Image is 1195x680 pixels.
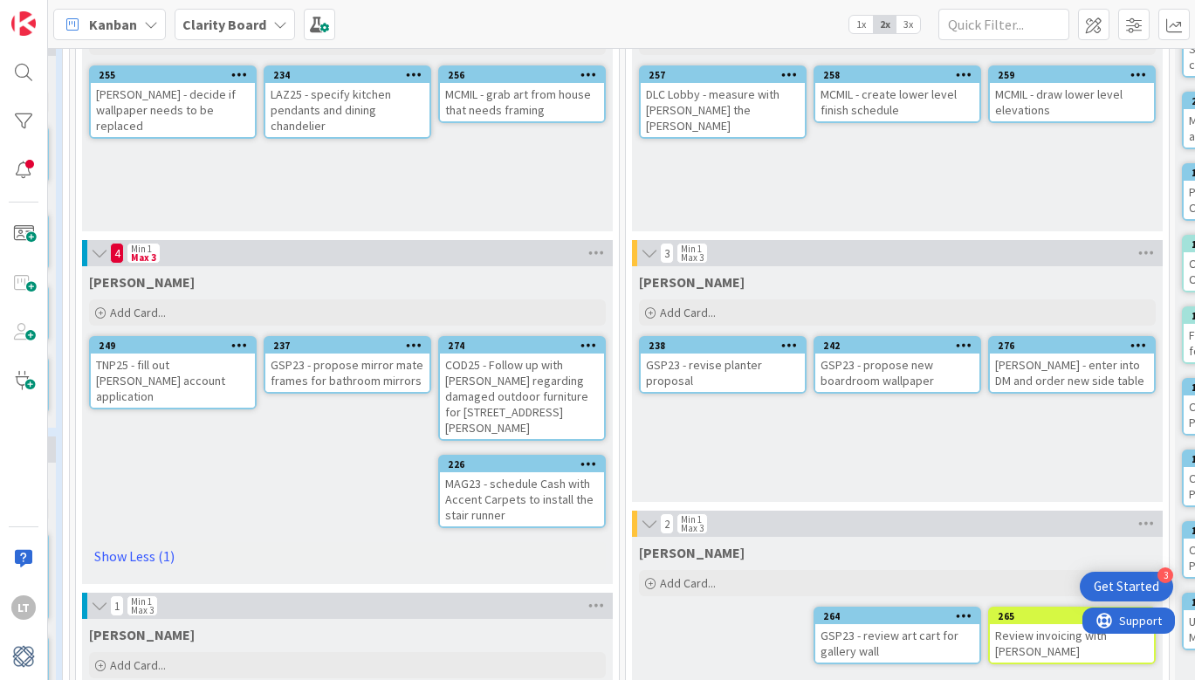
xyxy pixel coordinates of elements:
div: GSP23 - propose new boardroom wallpaper [815,354,979,392]
span: Support [37,3,79,24]
span: Lisa K. [639,544,745,561]
div: 234 [265,67,429,83]
div: 257 [649,69,805,81]
div: 274 [440,338,604,354]
span: Lisa T. [89,273,195,291]
div: 255[PERSON_NAME] - decide if wallpaper needs to be replaced [91,67,255,137]
div: 242GSP23 - propose new boardroom wallpaper [815,338,979,392]
div: 249TNP25 - fill out [PERSON_NAME] account application [91,338,255,408]
input: Quick Filter... [938,9,1069,40]
a: 237GSP23 - propose mirror mate frames for bathroom mirrors [264,336,431,394]
a: 274COD25 - Follow up with [PERSON_NAME] regarding damaged outdoor furniture for [STREET_ADDRESS][... [438,336,606,441]
div: 259 [990,67,1154,83]
div: 242 [815,338,979,354]
span: 3x [896,16,920,33]
div: 226 [448,458,604,471]
div: 257DLC Lobby - measure with [PERSON_NAME] the [PERSON_NAME] [641,67,805,137]
div: 237 [265,338,429,354]
span: Add Card... [660,305,716,320]
div: 256 [440,67,604,83]
span: 1x [849,16,873,33]
div: 264 [815,608,979,624]
div: 258 [823,69,979,81]
div: 265Review invoicing with [PERSON_NAME] [990,608,1154,663]
div: GSP23 - propose mirror mate frames for bathroom mirrors [265,354,429,392]
span: Kanban [89,14,137,35]
a: 256MCMIL - grab art from house that needs framing [438,65,606,123]
div: 257 [641,67,805,83]
div: LAZ25 - specify kitchen pendants and dining chandelier [265,83,429,137]
div: GSP23 - revise planter proposal [641,354,805,392]
div: 258MCMIL - create lower level finish schedule [815,67,979,121]
div: MCMIL - draw lower level elevations [990,83,1154,121]
a: 255[PERSON_NAME] - decide if wallpaper needs to be replaced [89,65,257,139]
a: 234LAZ25 - specify kitchen pendants and dining chandelier [264,65,431,139]
a: 259MCMIL - draw lower level elevations [988,65,1156,123]
div: 238GSP23 - revise planter proposal [641,338,805,392]
b: Clarity Board [182,16,266,33]
div: 265 [990,608,1154,624]
span: 4 [110,243,124,264]
img: Visit kanbanzone.com [11,11,36,36]
a: 264GSP23 - review art cart for gallery wall [814,607,981,664]
div: 3 [1157,567,1173,583]
div: Get Started [1094,578,1159,595]
div: Max 3 [681,524,704,532]
div: 237GSP23 - propose mirror mate frames for bathroom mirrors [265,338,429,392]
div: 255 [99,69,255,81]
div: DLC Lobby - measure with [PERSON_NAME] the [PERSON_NAME] [641,83,805,137]
div: 255 [91,67,255,83]
div: 264 [823,610,979,622]
span: Lisa T. [639,273,745,291]
div: MCMIL - create lower level finish schedule [815,83,979,121]
div: 237 [273,340,429,352]
div: GSP23 - review art cart for gallery wall [815,624,979,663]
span: Add Card... [660,575,716,591]
div: 274 [448,340,604,352]
span: 1 [110,595,124,616]
div: 238 [649,340,805,352]
div: 256 [448,69,604,81]
div: 238 [641,338,805,354]
a: 276[PERSON_NAME] - enter into DM and order new side table [988,336,1156,394]
div: Review invoicing with [PERSON_NAME] [990,624,1154,663]
div: 234 [273,69,429,81]
a: 258MCMIL - create lower level finish schedule [814,65,981,123]
span: Add Card... [110,657,166,673]
div: 242 [823,340,979,352]
img: avatar [11,644,36,669]
div: 259 [998,69,1154,81]
a: 238GSP23 - revise planter proposal [639,336,807,394]
span: 2x [873,16,896,33]
div: Min 1 [681,515,702,524]
div: 264GSP23 - review art cart for gallery wall [815,608,979,663]
div: [PERSON_NAME] - decide if wallpaper needs to be replaced [91,83,255,137]
span: Add Card... [110,305,166,320]
div: COD25 - Follow up with [PERSON_NAME] regarding damaged outdoor furniture for [STREET_ADDRESS][PER... [440,354,604,439]
div: Max 3 [131,253,156,262]
a: 257DLC Lobby - measure with [PERSON_NAME] the [PERSON_NAME] [639,65,807,139]
a: 249TNP25 - fill out [PERSON_NAME] account application [89,336,257,409]
a: 265Review invoicing with [PERSON_NAME] [988,607,1156,664]
div: LT [11,595,36,620]
div: MAG23 - schedule Cash with Accent Carpets to install the stair runner [440,472,604,526]
div: 276 [998,340,1154,352]
div: Min 1 [131,244,152,253]
div: Open Get Started checklist, remaining modules: 3 [1080,572,1173,601]
div: 276[PERSON_NAME] - enter into DM and order new side table [990,338,1154,392]
div: Min 1 [131,597,152,606]
div: 249 [99,340,255,352]
span: 2 [660,513,674,534]
span: 3 [660,243,674,264]
div: 234LAZ25 - specify kitchen pendants and dining chandelier [265,67,429,137]
a: Show Less (1) [89,542,606,570]
span: Lisa K. [89,626,195,643]
div: Max 3 [681,253,704,262]
div: 226MAG23 - schedule Cash with Accent Carpets to install the stair runner [440,457,604,526]
div: Min 1 [681,244,702,253]
div: TNP25 - fill out [PERSON_NAME] account application [91,354,255,408]
div: Max 3 [131,606,154,615]
div: 256MCMIL - grab art from house that needs framing [440,67,604,121]
div: 249 [91,338,255,354]
div: 276 [990,338,1154,354]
